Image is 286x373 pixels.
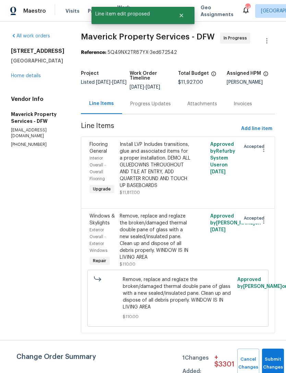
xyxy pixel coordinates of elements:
[90,214,115,225] span: Windows & Skylights
[224,35,250,42] span: In Progress
[92,7,170,21] span: Line item edit proposed
[130,101,171,107] div: Progress Updates
[11,73,41,78] a: Home details
[210,170,226,174] span: [DATE]
[81,123,238,135] span: Line Items
[117,4,135,18] span: Work Orders
[210,228,226,232] span: [DATE]
[11,34,50,38] a: All work orders
[81,49,275,56] div: 5Q49NX2TR87YX-3ed672542
[23,8,46,14] span: Maestro
[81,71,99,76] h5: Project
[130,85,160,90] span: -
[238,123,275,135] button: Add line item
[123,276,234,311] span: Remove, replace and reglaze the broken/damaged thermal double pane of glass with a new sealed/ins...
[112,80,127,85] span: [DATE]
[210,142,235,174] span: Approved by Refurby System User on
[130,71,178,81] h5: Work Order Timeline
[11,57,64,64] h5: [GEOGRAPHIC_DATA]
[89,100,114,107] div: Line Items
[244,143,267,150] span: Accepted
[234,101,252,107] div: Invoices
[90,257,109,264] span: Repair
[211,71,216,80] span: The total cost of line items that have been proposed by Opendoor. This sum includes line items th...
[123,313,234,320] span: $110.00
[187,101,217,107] div: Attachments
[11,96,64,103] h4: Vendor Info
[244,215,267,222] span: Accepted
[227,80,275,85] div: [PERSON_NAME]
[81,80,127,85] span: Listed
[88,8,109,14] span: Projects
[11,111,64,125] h5: Maverick Property Services - DFW
[120,190,140,195] span: $11,817.00
[245,4,250,11] div: 54
[201,4,234,18] span: Geo Assignments
[81,50,106,55] b: Reference:
[120,262,135,266] span: $110.00
[178,71,209,76] h5: Total Budget
[11,142,64,148] p: [PHONE_NUMBER]
[90,228,107,253] span: Exterior Overall - Exterior Windows
[81,33,215,41] span: Maverick Property Services - DFW
[146,85,160,90] span: [DATE]
[130,85,144,90] span: [DATE]
[65,8,80,14] span: Visits
[96,80,110,85] span: [DATE]
[210,214,261,232] span: Approved by [PERSON_NAME] on
[120,141,191,189] div: Install LVP Includes transitions, glue and associated items for a proper installation. DEMO ALL G...
[263,71,269,80] span: The hpm assigned to this work order.
[227,71,261,76] h5: Assigned HPM
[120,213,191,261] div: Remove, replace and reglaze the broken/damaged thermal double pane of glass with a new sealed/ins...
[96,80,127,85] span: -
[178,80,203,85] span: $11,927.00
[11,127,64,139] p: [EMAIL_ADDRESS][DOMAIN_NAME]
[90,186,114,193] span: Upgrade
[11,48,64,55] h2: [STREET_ADDRESS]
[170,9,193,22] button: Close
[90,142,108,154] span: Flooring General
[90,156,106,181] span: Interior Overall - Overall Flooring
[241,125,272,133] span: Add line item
